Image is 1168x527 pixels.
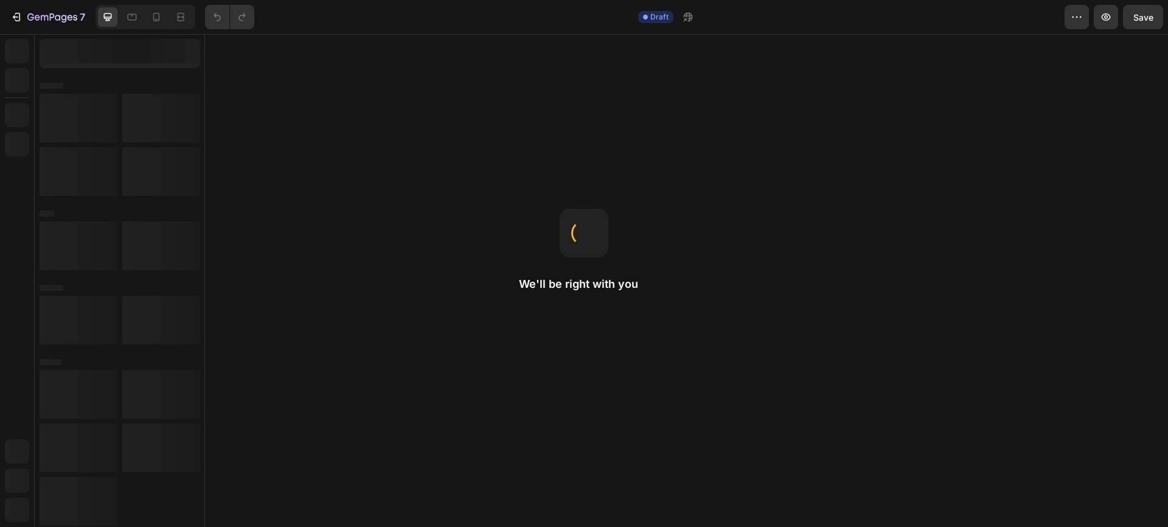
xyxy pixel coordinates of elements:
[650,12,669,23] span: Draft
[205,5,254,29] div: Undo/Redo
[80,10,85,24] p: 7
[5,5,91,29] button: 7
[519,277,649,291] h2: We'll be right with you
[1133,12,1153,23] span: Save
[1123,5,1163,29] button: Save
